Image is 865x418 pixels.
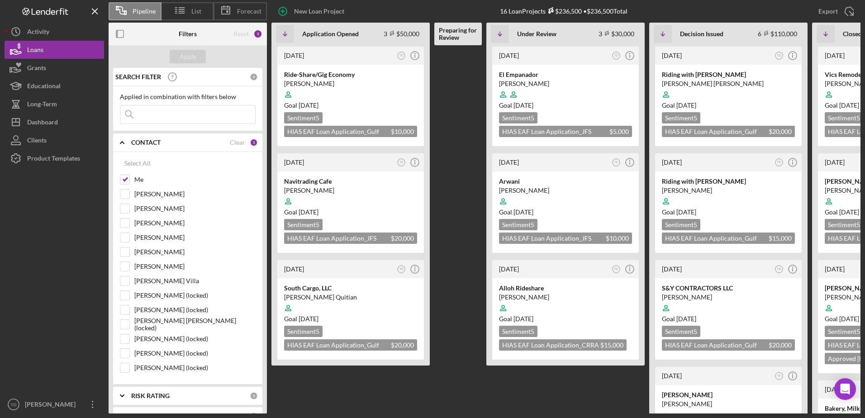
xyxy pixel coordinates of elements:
[11,402,17,407] text: TD
[134,276,256,285] label: [PERSON_NAME] Villa
[513,315,533,323] time: 09/05/2025
[5,23,104,41] button: Activity
[131,139,161,146] b: CONTACT
[777,161,781,164] text: TD
[276,259,425,361] a: [DATE]TDSouth Cargo, LLC[PERSON_NAME] QuitianGoal [DATE]Sentiment5HIAS EAF Loan Application_Gulf ...
[253,29,262,38] div: 1
[250,73,258,81] div: 0
[600,341,623,349] span: $15,000
[399,267,404,271] text: TD
[5,131,104,149] a: Clients
[777,54,781,57] text: TD
[662,101,696,109] span: Goal
[769,234,792,242] span: $15,000
[391,341,414,349] span: $20,000
[134,204,256,213] label: [PERSON_NAME]
[27,131,47,152] div: Clients
[773,157,785,169] button: TD
[284,70,417,79] div: Ride-Share/Gig Economy
[662,315,696,323] span: Goal
[839,208,859,216] time: 10/13/2025
[124,154,151,172] div: Select All
[276,152,425,254] a: [DATE]TDNavitrading Cafe[PERSON_NAME]Goal [DATE]Sentiment5HIAS EAF Loan Application_JFS Washtenaw...
[284,112,323,123] div: Sentiment 5
[680,30,723,38] b: Decision Issued
[773,370,785,382] button: TD
[276,45,425,147] a: [DATE]TDRide-Share/Gig Economy[PERSON_NAME]Goal [DATE]Sentiment5HIAS EAF Loan Application_Gulf Co...
[499,293,632,302] div: [PERSON_NAME]
[676,208,696,216] time: 10/06/2025
[439,27,477,41] b: Preparing for Review
[662,186,795,195] div: [PERSON_NAME]
[662,293,795,302] div: [PERSON_NAME]
[654,259,803,361] a: [DATE]TDS&Y CONTRACTORS LLC[PERSON_NAME]Goal [DATE]Sentiment5HIAS EAF Loan Application_Gulf Coast...
[825,265,845,273] time: 2025-08-15 19:39
[120,154,155,172] button: Select All
[299,208,318,216] time: 11/10/2025
[809,2,860,20] button: Export
[825,112,863,123] div: Sentiment 5
[299,101,318,109] time: 11/19/2025
[284,233,417,244] div: HIAS EAF Loan Application_JFS Washtenaw County
[499,186,632,195] div: [PERSON_NAME]
[676,101,696,109] time: 11/02/2025
[614,267,618,271] text: TD
[662,79,795,88] div: [PERSON_NAME] [PERSON_NAME]
[5,41,104,59] a: Loans
[284,52,304,59] time: 2025-09-20 11:14
[399,161,404,164] text: TD
[284,315,318,323] span: Goal
[299,315,318,323] time: 10/10/2025
[250,138,258,147] div: 1
[676,315,696,323] time: 10/12/2025
[134,218,256,228] label: [PERSON_NAME]
[284,158,304,166] time: 2025-09-11 18:54
[294,2,344,20] div: New Loan Project
[134,334,256,343] label: [PERSON_NAME] (locked)
[395,263,408,275] button: TD
[610,50,623,62] button: TD
[134,320,256,329] label: [PERSON_NAME] [PERSON_NAME] (locked)
[499,219,537,230] div: Sentiment 5
[546,7,582,15] div: $236,500
[499,233,632,244] div: HIAS EAF Loan Application_JFS Washtenaw County
[191,8,201,15] span: List
[391,128,414,135] span: $10,000
[825,52,845,59] time: 2025-08-19 18:06
[513,208,533,216] time: 11/15/2025
[134,233,256,242] label: [PERSON_NAME]
[284,177,417,186] div: Navitrading Cafe
[499,284,632,293] div: Alloh Rideshare
[284,219,323,230] div: Sentiment 5
[825,385,845,393] time: 2025-06-29 04:05
[499,126,632,137] div: HIAS EAF Loan Application_JFS Washtenaw County
[839,315,859,323] time: 10/14/2025
[499,265,519,273] time: 2025-07-07 18:20
[302,30,359,38] b: Application Opened
[134,349,256,358] label: [PERSON_NAME] (locked)
[769,128,792,135] span: $20,000
[5,95,104,113] button: Long-Term
[27,23,49,43] div: Activity
[5,395,104,413] button: TD[PERSON_NAME]
[395,157,408,169] button: TD
[134,175,256,184] label: Me
[23,395,81,416] div: [PERSON_NAME]
[513,101,533,109] time: 05/18/2025
[27,41,43,61] div: Loans
[662,390,795,399] div: [PERSON_NAME]
[384,30,419,38] div: 3 $50,000
[284,293,417,302] div: [PERSON_NAME] Quitian
[284,326,323,337] div: Sentiment 5
[5,149,104,167] button: Product Templates
[491,259,640,361] a: [DATE]TDAlloh Rideshare[PERSON_NAME]Goal [DATE]Sentiment5HIAS EAF Loan Application_CRRA $15,000
[134,247,256,256] label: [PERSON_NAME]
[662,208,696,216] span: Goal
[610,263,623,275] button: TD
[5,77,104,95] button: Educational
[662,339,795,351] div: HIAS EAF Loan Application_Gulf Coast JFCS
[284,79,417,88] div: [PERSON_NAME]
[134,305,256,314] label: [PERSON_NAME] (locked)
